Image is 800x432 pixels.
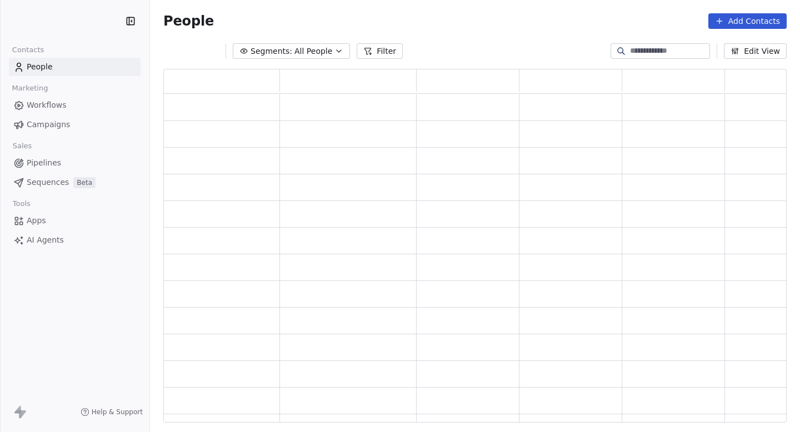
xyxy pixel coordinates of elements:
[73,177,96,188] span: Beta
[8,195,35,212] span: Tools
[357,43,403,59] button: Filter
[9,115,141,134] a: Campaigns
[9,173,141,192] a: SequencesBeta
[9,96,141,114] a: Workflows
[163,13,214,29] span: People
[27,177,69,188] span: Sequences
[9,231,141,249] a: AI Agents
[27,234,64,246] span: AI Agents
[27,99,67,111] span: Workflows
[27,61,53,73] span: People
[708,13,787,29] button: Add Contacts
[9,154,141,172] a: Pipelines
[81,408,143,416] a: Help & Support
[724,43,787,59] button: Edit View
[27,119,70,130] span: Campaigns
[92,408,143,416] span: Help & Support
[27,215,46,227] span: Apps
[251,46,292,57] span: Segments:
[7,80,53,97] span: Marketing
[8,138,37,154] span: Sales
[7,42,49,58] span: Contacts
[27,157,61,169] span: Pipelines
[9,58,141,76] a: People
[9,212,141,230] a: Apps
[294,46,332,57] span: All People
